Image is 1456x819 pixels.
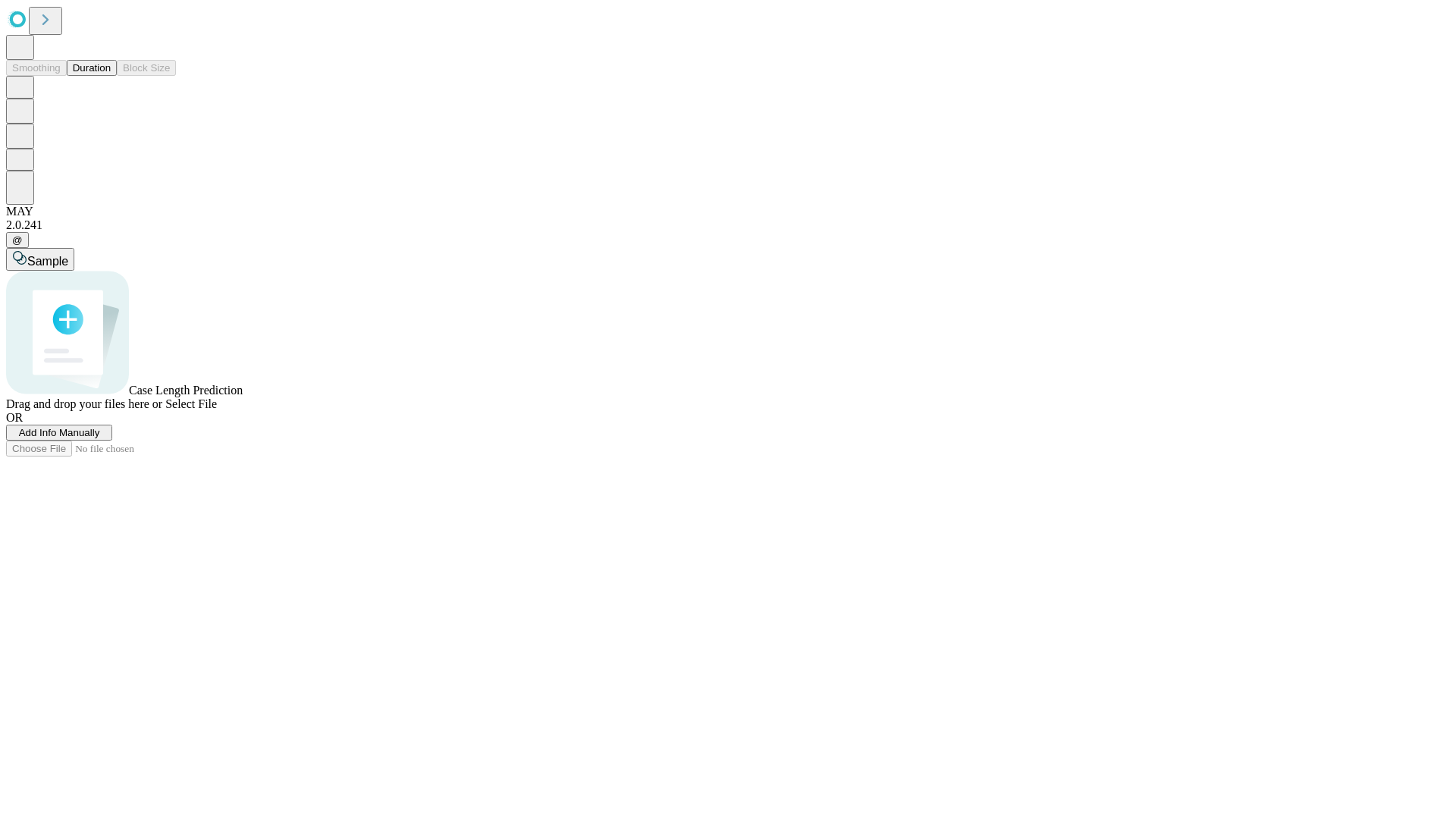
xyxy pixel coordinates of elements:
[117,60,176,76] button: Block Size
[6,411,23,424] span: OR
[6,218,1450,232] div: 2.0.241
[67,60,117,76] button: Duration
[12,234,23,246] span: @
[6,205,1450,218] div: MAY
[129,384,243,397] span: Case Length Prediction
[165,397,217,410] span: Select File
[27,255,68,268] span: Sample
[6,397,162,410] span: Drag and drop your files here or
[19,427,100,438] span: Add Info Manually
[6,60,67,76] button: Smoothing
[6,248,74,271] button: Sample
[6,232,29,248] button: @
[6,425,112,441] button: Add Info Manually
